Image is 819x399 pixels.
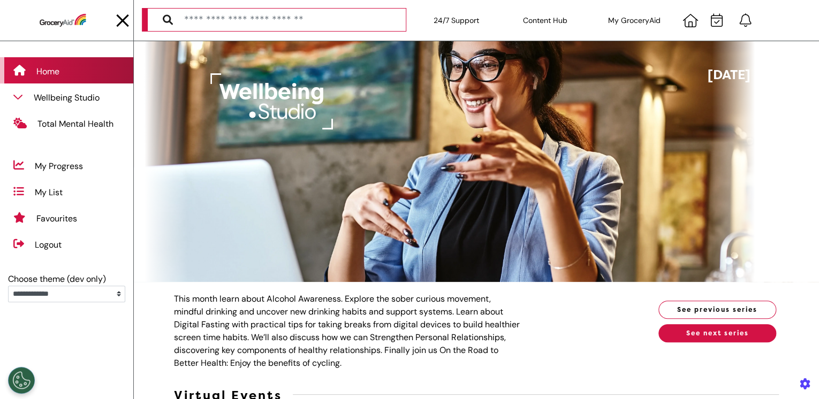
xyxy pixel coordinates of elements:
[412,5,500,35] div: 24/7 Support
[36,212,77,225] div: Favourites
[658,301,776,319] button: See previous series
[36,65,59,78] div: Home
[37,118,113,131] div: Total Mental Health
[38,3,87,38] img: company logo
[708,65,750,85] div: [DATE]
[34,91,100,104] div: Wellbeing Studio
[35,239,62,251] div: Logout
[35,186,63,199] div: My List
[8,367,35,394] button: Open Preferences
[658,324,776,342] button: See next series
[500,5,589,35] div: Content Hub
[590,5,679,35] div: My GroceryAid
[174,293,520,370] p: This month learn about Alcohol Awareness. Explore the sober curious movement, mindful drinking an...
[8,273,125,286] div: Choose theme (dev only)
[35,160,83,173] div: My Progress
